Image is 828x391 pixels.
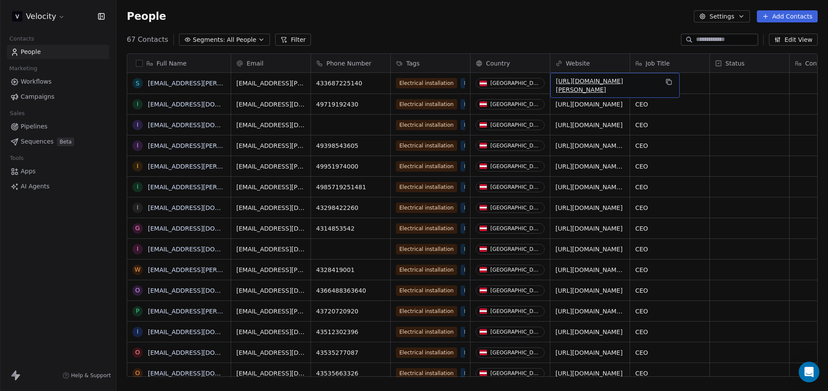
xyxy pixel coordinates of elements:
[635,141,704,150] span: CEO
[236,369,305,378] span: [EMAIL_ADDRESS][DOMAIN_NAME]
[6,152,27,165] span: Tools
[555,101,623,108] a: [URL][DOMAIN_NAME]
[127,34,168,45] span: 67 Contacts
[396,347,457,358] span: Electrical installation
[236,183,305,191] span: [EMAIL_ADDRESS][PERSON_NAME][DOMAIN_NAME]
[555,328,623,335] a: [URL][DOMAIN_NAME]
[136,79,140,88] div: s
[137,327,138,336] div: i
[461,265,497,275] span: Electricians
[461,78,497,88] span: Electricians
[127,10,166,23] span: People
[556,78,623,93] a: [URL][DOMAIN_NAME][PERSON_NAME]
[461,99,497,109] span: Electricians
[490,288,541,294] div: [GEOGRAPHIC_DATA]
[137,203,138,212] div: i
[316,224,385,233] span: 4314853542
[21,182,50,191] span: AI Agents
[137,244,138,253] div: i
[635,224,704,233] span: CEO
[236,100,305,109] span: [EMAIL_ADDRESS][DOMAIN_NAME]
[461,182,497,192] span: Electricians
[461,368,497,378] span: Electricians
[461,347,497,358] span: Electricians
[635,245,704,253] span: CEO
[725,59,745,68] span: Status
[461,203,497,213] span: Electricians
[486,59,510,68] span: Country
[148,122,254,128] a: [EMAIL_ADDRESS][DOMAIN_NAME]
[555,246,623,253] a: [URL][DOMAIN_NAME]
[135,265,141,274] div: w
[316,141,385,150] span: 49398543605
[769,34,818,46] button: Edit View
[396,161,457,172] span: Electrical installation
[490,370,541,376] div: [GEOGRAPHIC_DATA]
[7,90,109,104] a: Campaigns
[135,369,140,378] div: o
[236,286,305,295] span: [EMAIL_ADDRESS][DOMAIN_NAME]
[461,285,497,296] span: Electricians
[396,203,457,213] span: Electrical installation
[555,266,673,273] a: [URL][DOMAIN_NAME][PERSON_NAME]
[7,75,109,89] a: Workflows
[490,225,541,231] div: [GEOGRAPHIC_DATA]
[550,54,630,72] div: Website
[57,138,74,146] span: Beta
[148,80,304,87] a: [EMAIL_ADDRESS][PERSON_NAME][DOMAIN_NAME]
[316,203,385,212] span: 43298422260
[555,308,673,315] a: [URL][DOMAIN_NAME][PERSON_NAME]
[635,328,704,336] span: CEO
[316,162,385,171] span: 49951974000
[136,307,139,316] div: p
[396,120,457,130] span: Electrical installation
[21,77,52,86] span: Workflows
[555,349,623,356] a: [URL][DOMAIN_NAME]
[490,163,541,169] div: [GEOGRAPHIC_DATA]
[630,54,709,72] div: Job Title
[470,54,550,72] div: Country
[231,54,310,72] div: Email
[7,179,109,194] a: AI Agents
[490,184,541,190] div: [GEOGRAPHIC_DATA]
[490,267,541,273] div: [GEOGRAPHIC_DATA]
[236,79,305,88] span: [EMAIL_ADDRESS][PERSON_NAME][DOMAIN_NAME]
[710,54,789,72] div: Status
[635,203,704,212] span: CEO
[490,329,541,335] div: [GEOGRAPHIC_DATA]
[316,328,385,336] span: 43512302396
[7,45,109,59] a: People
[148,184,304,191] a: [EMAIL_ADDRESS][PERSON_NAME][DOMAIN_NAME]
[555,204,623,211] a: [URL][DOMAIN_NAME]
[316,79,385,88] span: 433687225140
[236,307,305,316] span: [EMAIL_ADDRESS][PERSON_NAME][DOMAIN_NAME]
[148,246,254,253] a: [EMAIL_ADDRESS][DOMAIN_NAME]
[396,285,457,296] span: Electrical installation
[461,244,497,254] span: Electricians
[635,266,704,274] span: CEO
[490,80,541,86] div: [GEOGRAPHIC_DATA]
[316,369,385,378] span: 43535663326
[137,120,138,129] div: i
[555,122,623,128] a: [URL][DOMAIN_NAME]
[7,135,109,149] a: SequencesBeta
[406,59,420,68] span: Tags
[137,182,138,191] div: i
[461,161,497,172] span: Electricians
[26,11,56,22] span: Velocity
[21,137,53,146] span: Sequences
[236,245,305,253] span: [EMAIL_ADDRESS][DOMAIN_NAME]
[227,35,256,44] span: All People
[635,348,704,357] span: CEO
[757,10,818,22] button: Add Contacts
[396,99,457,109] span: Electrical installation
[555,370,623,377] a: [URL][DOMAIN_NAME]
[490,246,541,252] div: [GEOGRAPHIC_DATA]
[316,100,385,109] span: 49719192430
[799,362,819,382] div: Open Intercom Messenger
[236,348,305,357] span: [EMAIL_ADDRESS][DOMAIN_NAME]
[137,162,138,171] div: i
[135,286,140,295] div: o
[193,35,225,44] span: Segments:
[7,119,109,134] a: Pipelines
